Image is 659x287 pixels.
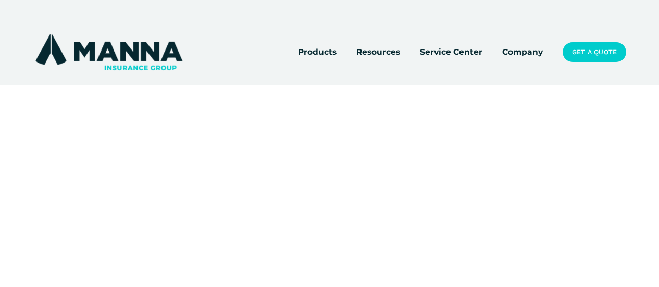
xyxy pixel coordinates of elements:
a: Company [502,45,543,59]
span: Resources [356,46,400,59]
span: Products [298,46,337,59]
a: folder dropdown [356,45,400,59]
a: folder dropdown [298,45,337,59]
a: Get a Quote [563,42,626,61]
img: Manna Insurance Group [33,32,184,72]
a: Service Center [420,45,482,59]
